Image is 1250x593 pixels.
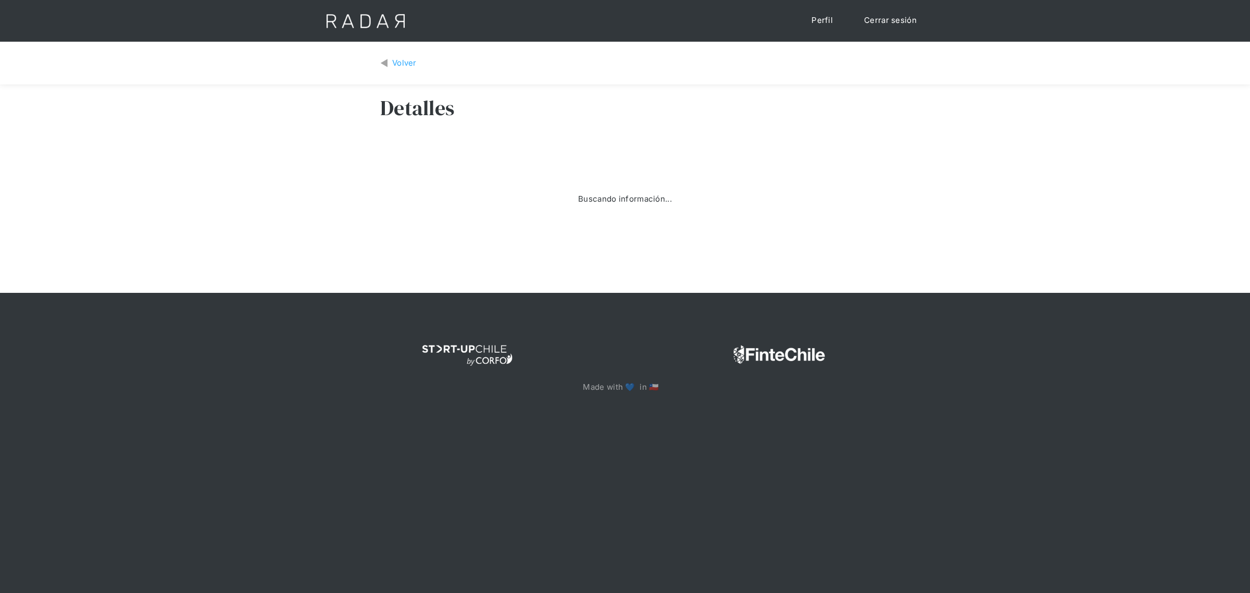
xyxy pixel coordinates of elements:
[578,193,672,205] div: Buscando información...
[380,57,417,69] a: Volver
[392,57,417,69] div: Volver
[801,10,843,31] a: Perfil
[854,10,927,31] a: Cerrar sesión
[380,95,454,121] h3: Detalles
[583,381,667,393] p: Made with 💙 in 🇨🇱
